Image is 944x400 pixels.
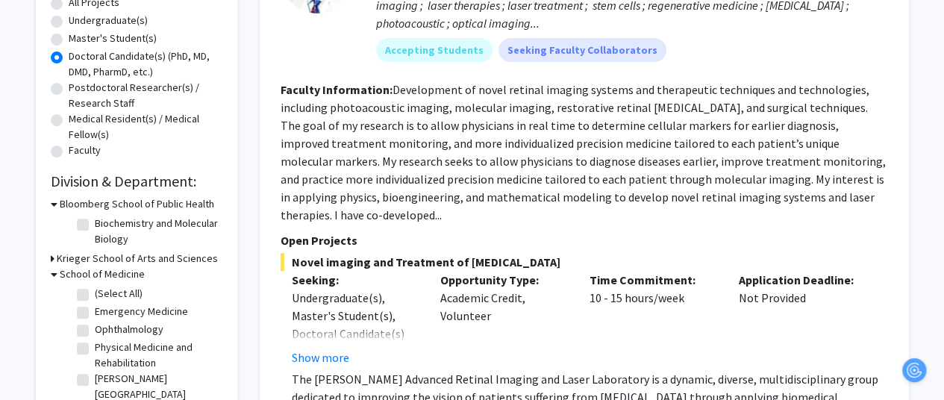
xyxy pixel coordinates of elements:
[95,286,143,301] label: (Select All)
[95,216,219,247] label: Biochemistry and Molecular Biology
[69,80,222,111] label: Postdoctoral Researcher(s) / Research Staff
[51,172,222,190] h2: Division & Department:
[69,13,148,28] label: Undergraduate(s)
[69,111,222,143] label: Medical Resident(s) / Medical Fellow(s)
[498,38,666,62] mat-chip: Seeking Faculty Collaborators
[440,271,567,289] p: Opportunity Type:
[60,196,214,212] h3: Bloomberg School of Public Health
[69,143,101,158] label: Faculty
[281,253,888,271] span: Novel imaging and Treatment of [MEDICAL_DATA]
[95,340,219,371] label: Physical Medicine and Rehabilitation
[95,304,188,319] label: Emergency Medicine
[60,266,145,282] h3: School of Medicine
[69,49,222,80] label: Doctoral Candidate(s) (PhD, MD, DMD, PharmD, etc.)
[11,333,63,389] iframe: Chat
[429,271,578,366] div: Academic Credit, Volunteer
[281,82,393,97] b: Faculty Information:
[728,271,877,366] div: Not Provided
[57,251,218,266] h3: Krieger School of Arts and Sciences
[578,271,728,366] div: 10 - 15 hours/week
[281,231,888,249] p: Open Projects
[95,322,163,337] label: Ophthalmology
[292,349,349,366] button: Show more
[739,271,866,289] p: Application Deadline:
[281,82,886,222] fg-read-more: Development of novel retinal imaging systems and therapeutic techniques and technologies, includi...
[292,271,419,289] p: Seeking:
[376,38,493,62] mat-chip: Accepting Students
[590,271,716,289] p: Time Commitment:
[69,31,157,46] label: Master's Student(s)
